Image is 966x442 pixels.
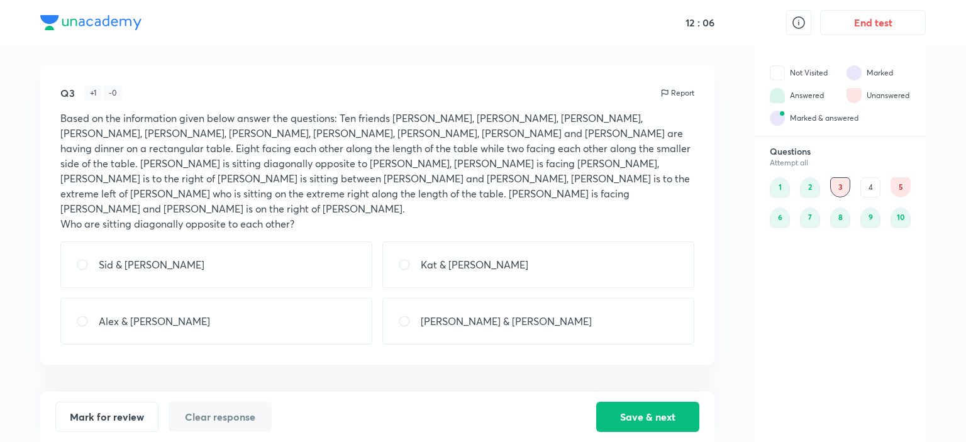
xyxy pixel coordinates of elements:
[60,111,694,216] p: Based on the information given below answer the questions: Ten friends [PERSON_NAME], [PERSON_NAM...
[104,86,121,101] div: - 0
[847,88,862,103] img: attempt state
[891,177,911,197] div: 5
[860,177,880,197] div: 4
[671,87,694,99] p: Report
[596,402,699,432] button: Save & next
[660,88,670,98] img: report icon
[770,158,911,167] div: Attempt all
[847,65,862,80] img: attempt state
[770,177,790,197] div: 1
[830,177,850,197] div: 3
[867,67,893,79] div: Marked
[421,314,592,329] p: [PERSON_NAME] & [PERSON_NAME]
[860,207,880,228] div: 9
[891,207,911,228] div: 10
[700,16,714,29] h5: 06
[770,146,911,157] h6: Questions
[790,113,858,124] div: Marked & answered
[60,216,694,231] p: Who are sitting diagonally opposite to each other?
[770,111,785,126] img: attempt state
[770,88,785,103] img: attempt state
[800,207,820,228] div: 7
[790,67,828,79] div: Not Visited
[800,177,820,197] div: 2
[85,86,101,101] div: + 1
[683,16,700,29] h5: 12 :
[60,86,75,101] h5: Q3
[99,314,210,329] p: Alex & [PERSON_NAME]
[169,402,272,432] button: Clear response
[830,207,850,228] div: 8
[867,90,909,101] div: Unanswered
[770,207,790,228] div: 6
[421,257,528,272] p: Kat & [PERSON_NAME]
[55,402,158,432] button: Mark for review
[790,90,824,101] div: Answered
[820,10,926,35] button: End test
[99,257,204,272] p: Sid & [PERSON_NAME]
[770,65,785,80] img: attempt state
